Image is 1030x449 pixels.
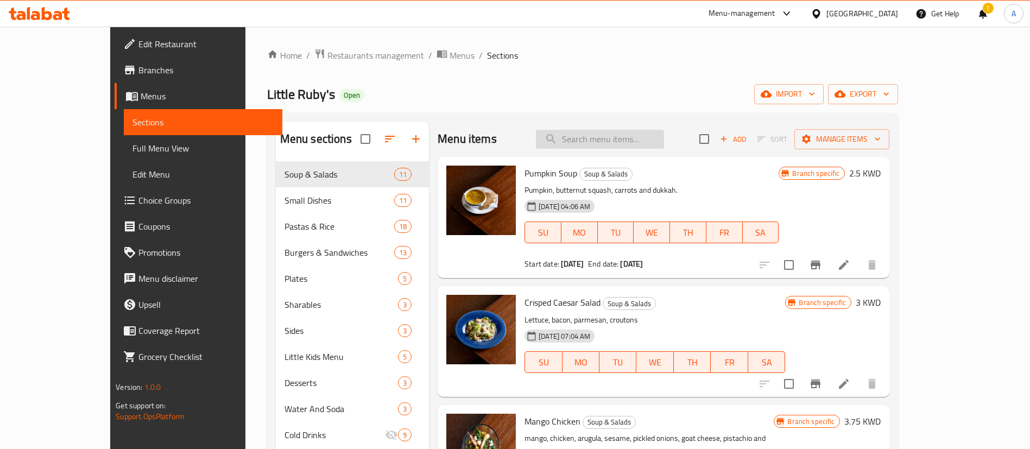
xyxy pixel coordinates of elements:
div: items [394,246,412,259]
button: TU [599,351,636,373]
div: items [398,272,412,285]
div: Pastas & Rice18 [276,213,429,239]
p: Pumpkin, butternut squash, carrots and dukkah. [525,184,779,197]
div: items [398,376,412,389]
h6: 3.75 KWD [844,414,881,429]
b: [DATE] [561,257,584,271]
div: Water And Soda3 [276,396,429,422]
span: Burgers & Sandwiches [285,246,394,259]
span: Version: [116,380,142,394]
button: MO [563,351,599,373]
span: 3 [399,326,411,336]
span: Select section [693,128,716,150]
a: Edit menu item [837,377,850,390]
div: items [394,194,412,207]
span: 11 [395,195,411,206]
span: Add item [716,131,750,148]
span: MO [567,355,595,370]
span: Menus [141,90,274,103]
div: [GEOGRAPHIC_DATA] [826,8,898,20]
span: Grocery Checklist [138,350,274,363]
span: Coupons [138,220,274,233]
span: Coverage Report [138,324,274,337]
div: items [394,168,412,181]
span: 11 [395,169,411,180]
div: Menu-management [709,7,775,20]
div: Soup & Salads [583,416,636,429]
span: export [837,87,889,101]
li: / [428,49,432,62]
button: SA [743,222,779,243]
a: Restaurants management [314,48,424,62]
a: Sections [124,109,282,135]
span: 18 [395,222,411,232]
span: SU [529,225,557,241]
a: Coupons [115,213,282,239]
span: Menus [450,49,475,62]
div: items [394,220,412,233]
button: Add section [403,126,429,152]
span: Pumpkin Soup [525,165,577,181]
div: Plates [285,272,398,285]
button: delete [859,252,885,278]
input: search [536,130,664,149]
a: Coverage Report [115,318,282,344]
span: Add [718,133,748,146]
span: Restaurants management [327,49,424,62]
span: Soup & Salads [603,298,655,310]
span: A [1012,8,1016,20]
div: Sides3 [276,318,429,344]
span: Select section first [750,131,794,148]
div: Soup & Salads [603,297,656,310]
button: SU [525,351,562,373]
li: / [479,49,483,62]
span: TH [674,225,702,241]
div: items [398,428,412,441]
span: Small Dishes [285,194,394,207]
div: items [398,324,412,337]
h2: Menu items [438,131,497,147]
button: Add [716,131,750,148]
button: MO [561,222,598,243]
span: Open [339,91,364,100]
a: Branches [115,57,282,83]
button: SU [525,222,561,243]
span: 3 [399,404,411,414]
span: Branch specific [783,416,839,427]
div: Sharables3 [276,292,429,318]
div: Cold Drinks [285,428,385,441]
span: Sections [487,49,518,62]
a: Choice Groups [115,187,282,213]
div: Soup & Salads11 [276,161,429,187]
a: Support.OpsPlatform [116,409,185,423]
a: Upsell [115,292,282,318]
span: Little Ruby's [267,82,335,106]
h6: 2.5 KWD [849,166,881,181]
div: items [398,402,412,415]
span: TH [678,355,706,370]
div: Cold Drinks9 [276,422,429,448]
span: End date: [588,257,618,271]
button: Branch-specific-item [802,371,829,397]
span: Pastas & Rice [285,220,394,233]
div: Plates5 [276,265,429,292]
button: WE [636,351,673,373]
span: Sections [132,116,274,129]
span: Branch specific [788,168,844,179]
span: SA [747,225,775,241]
svg: Inactive section [385,428,398,441]
span: 9 [399,430,411,440]
button: Branch-specific-item [802,252,829,278]
span: 5 [399,352,411,362]
div: items [398,298,412,311]
a: Edit Menu [124,161,282,187]
span: Sharables [285,298,398,311]
div: Soup & Salads [285,168,394,181]
a: Menus [437,48,475,62]
a: Full Menu View [124,135,282,161]
button: export [828,84,898,104]
b: [DATE] [620,257,643,271]
span: WE [638,225,666,241]
button: FR [706,222,743,243]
